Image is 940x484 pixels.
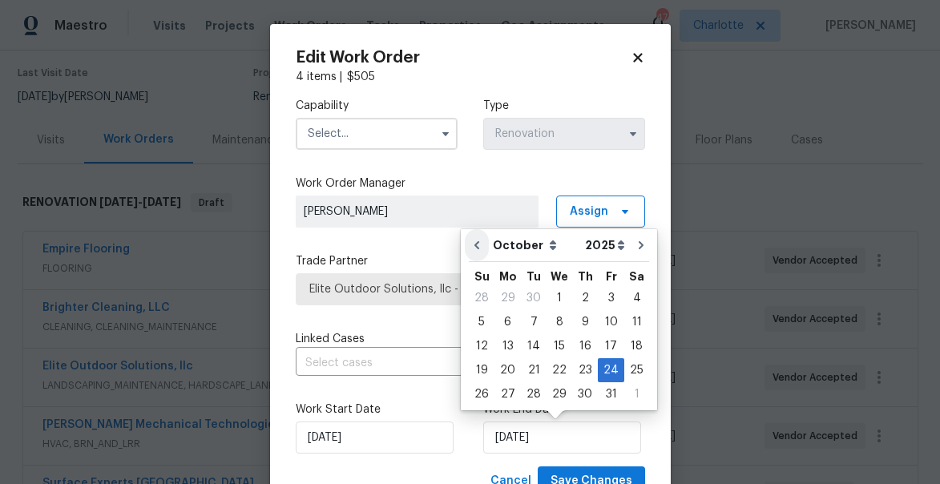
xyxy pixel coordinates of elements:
[572,359,598,381] div: 23
[483,421,641,454] input: M/D/YYYY
[494,286,521,310] div: Mon Sep 29 2025
[469,382,494,406] div: Sun Oct 26 2025
[624,311,649,333] div: 11
[521,382,547,406] div: Tue Oct 28 2025
[598,287,624,309] div: 3
[572,382,598,406] div: Thu Oct 30 2025
[469,310,494,334] div: Sun Oct 05 2025
[296,331,365,347] span: Linked Cases
[494,358,521,382] div: Mon Oct 20 2025
[624,287,649,309] div: 4
[629,229,653,261] button: Go to next month
[309,281,631,297] span: Elite Outdoor Solutions, llc - CLT-L
[547,334,572,358] div: Wed Oct 15 2025
[606,271,617,282] abbr: Friday
[547,335,572,357] div: 15
[598,286,624,310] div: Fri Oct 03 2025
[521,359,547,381] div: 21
[624,382,649,406] div: Sat Nov 01 2025
[572,358,598,382] div: Thu Oct 23 2025
[483,118,645,150] input: Select...
[296,98,458,114] label: Capability
[296,421,454,454] input: M/D/YYYY
[499,271,517,282] abbr: Monday
[578,271,593,282] abbr: Thursday
[547,310,572,334] div: Wed Oct 08 2025
[521,383,547,405] div: 28
[598,334,624,358] div: Fri Oct 17 2025
[469,358,494,382] div: Sun Oct 19 2025
[347,71,375,83] span: $ 505
[547,383,572,405] div: 29
[572,334,598,358] div: Thu Oct 16 2025
[483,98,645,114] label: Type
[547,359,572,381] div: 22
[572,310,598,334] div: Thu Oct 09 2025
[296,175,645,192] label: Work Order Manager
[521,358,547,382] div: Tue Oct 21 2025
[598,358,624,382] div: Fri Oct 24 2025
[572,335,598,357] div: 16
[494,311,521,333] div: 6
[296,50,631,66] h2: Edit Work Order
[521,335,547,357] div: 14
[624,359,649,381] div: 25
[598,335,624,357] div: 17
[598,383,624,405] div: 31
[296,401,458,417] label: Work Start Date
[570,204,608,220] span: Assign
[624,286,649,310] div: Sat Oct 04 2025
[551,271,568,282] abbr: Wednesday
[469,287,494,309] div: 28
[572,287,598,309] div: 2
[296,351,600,376] input: Select cases
[521,286,547,310] div: Tue Sep 30 2025
[629,271,644,282] abbr: Saturday
[465,229,489,261] button: Go to previous month
[526,271,541,282] abbr: Tuesday
[624,334,649,358] div: Sat Oct 18 2025
[547,311,572,333] div: 8
[494,382,521,406] div: Mon Oct 27 2025
[494,287,521,309] div: 29
[494,334,521,358] div: Mon Oct 13 2025
[494,383,521,405] div: 27
[598,310,624,334] div: Fri Oct 10 2025
[624,358,649,382] div: Sat Oct 25 2025
[572,383,598,405] div: 30
[598,311,624,333] div: 10
[296,69,645,85] div: 4 items |
[623,124,643,143] button: Show options
[521,334,547,358] div: Tue Oct 14 2025
[598,382,624,406] div: Fri Oct 31 2025
[469,334,494,358] div: Sun Oct 12 2025
[572,286,598,310] div: Thu Oct 02 2025
[624,383,649,405] div: 1
[296,118,458,150] input: Select...
[547,358,572,382] div: Wed Oct 22 2025
[624,335,649,357] div: 18
[521,310,547,334] div: Tue Oct 07 2025
[547,286,572,310] div: Wed Oct 01 2025
[469,359,494,381] div: 19
[436,124,455,143] button: Show options
[489,233,581,257] select: Month
[581,233,629,257] select: Year
[469,311,494,333] div: 5
[304,204,531,220] span: [PERSON_NAME]
[547,287,572,309] div: 1
[469,383,494,405] div: 26
[474,271,490,282] abbr: Sunday
[494,359,521,381] div: 20
[521,287,547,309] div: 30
[469,286,494,310] div: Sun Sep 28 2025
[494,335,521,357] div: 13
[521,311,547,333] div: 7
[494,310,521,334] div: Mon Oct 06 2025
[572,311,598,333] div: 9
[547,382,572,406] div: Wed Oct 29 2025
[296,253,645,269] label: Trade Partner
[469,335,494,357] div: 12
[598,359,624,381] div: 24
[624,310,649,334] div: Sat Oct 11 2025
